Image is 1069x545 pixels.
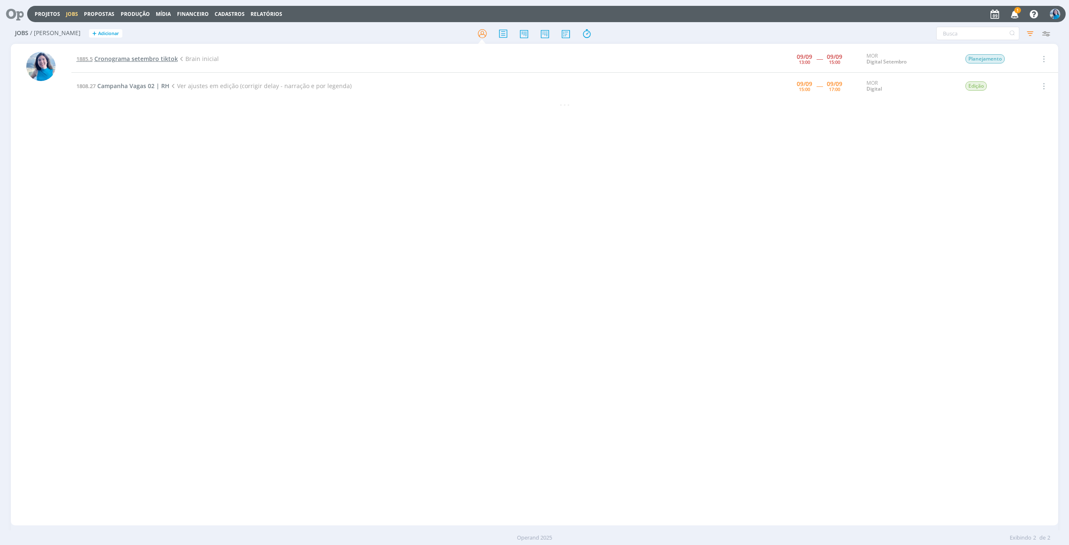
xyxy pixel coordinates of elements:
span: de [1039,534,1046,542]
div: MOR [866,80,952,92]
span: 2 [1033,534,1036,542]
div: 17:00 [829,87,840,91]
div: 09/09 [827,54,842,60]
a: 1808.27Campanha Vagas 02 | RH [76,82,170,90]
a: Digital Setembro [866,58,907,65]
button: Jobs [63,11,81,18]
span: Cronograma setembro tiktok [94,55,178,63]
span: + [92,29,96,38]
span: Adicionar [98,31,119,36]
span: 1808.27 [76,82,96,90]
button: Mídia [153,11,173,18]
span: Brain inicial [178,55,219,63]
div: 09/09 [797,54,812,60]
span: Exibindo [1010,534,1031,542]
a: 1885.5Cronograma setembro tiktok [76,55,178,63]
div: 09/09 [797,81,812,87]
span: Jobs [15,30,28,37]
span: 2 [1047,534,1050,542]
button: +Adicionar [89,29,122,38]
button: Relatórios [248,11,285,18]
a: Relatórios [251,10,282,18]
button: 1 [1006,7,1023,22]
span: ----- [816,55,823,63]
button: Projetos [32,11,63,18]
a: Mídia [156,10,171,18]
a: Jobs [66,10,78,18]
div: 13:00 [799,60,810,64]
input: Busca [936,27,1019,40]
button: Produção [118,11,152,18]
a: Projetos [35,10,60,18]
span: Propostas [84,10,114,18]
span: Ver ajustes em edição (corrigir delay - narração e por legenda) [170,82,352,90]
span: / [PERSON_NAME] [30,30,81,37]
a: Digital [866,85,882,92]
img: E [26,52,56,81]
span: 1 [1014,7,1021,13]
img: E [1050,9,1060,19]
button: E [1049,7,1061,21]
a: Produção [121,10,150,18]
div: MOR [866,53,952,65]
span: Edição [965,81,987,91]
div: - - - [71,100,1059,109]
span: Cadastros [215,10,245,18]
button: Cadastros [212,11,247,18]
button: Financeiro [175,11,211,18]
div: 15:00 [829,60,840,64]
span: ----- [816,82,823,90]
div: 09/09 [827,81,842,87]
a: Financeiro [177,10,209,18]
div: 15:00 [799,87,810,91]
span: 1885.5 [76,55,93,63]
span: Planejamento [965,54,1005,63]
span: Campanha Vagas 02 | RH [97,82,170,90]
button: Propostas [81,11,117,18]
